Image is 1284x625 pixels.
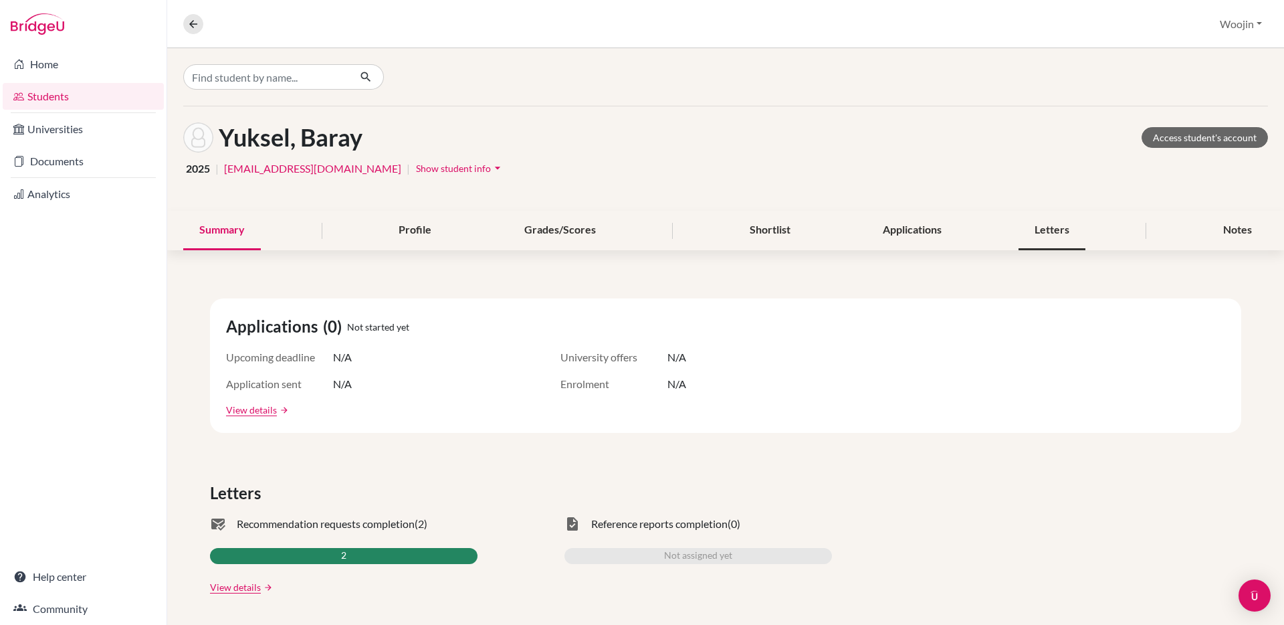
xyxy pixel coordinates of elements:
button: Show student infoarrow_drop_down [415,158,505,179]
span: | [215,161,219,177]
span: Reference reports completion [591,516,728,532]
a: arrow_forward [261,583,273,592]
span: N/A [667,376,686,392]
img: Bridge-U [11,13,64,35]
span: Applications [226,315,323,339]
span: N/A [333,376,352,392]
span: 2 [341,548,346,564]
span: Not assigned yet [664,548,732,564]
div: Applications [867,211,958,250]
span: | [407,161,410,177]
img: Baray Yuksel's avatar [183,122,213,153]
i: arrow_drop_down [491,161,504,175]
div: Shortlist [734,211,807,250]
span: task [564,516,580,532]
div: Summary [183,211,261,250]
div: Open Intercom Messenger [1239,579,1271,612]
div: Letters [1019,211,1085,250]
span: 2025 [186,161,210,177]
a: Analytics [3,181,164,207]
button: Woojin [1214,11,1268,37]
h1: Yuksel, Baray [219,123,362,152]
span: (0) [323,315,347,339]
span: Upcoming deadline [226,349,333,365]
span: Not started yet [347,320,409,334]
span: N/A [667,349,686,365]
div: Profile [383,211,447,250]
span: Application sent [226,376,333,392]
a: Community [3,596,164,622]
span: N/A [333,349,352,365]
div: Grades/Scores [508,211,612,250]
a: Home [3,51,164,78]
span: (0) [728,516,740,532]
span: mark_email_read [210,516,226,532]
a: View details [226,403,277,417]
a: Students [3,83,164,110]
span: Show student info [416,163,491,174]
a: Documents [3,148,164,175]
input: Find student by name... [183,64,349,90]
a: [EMAIL_ADDRESS][DOMAIN_NAME] [224,161,401,177]
a: Help center [3,563,164,590]
a: arrow_forward [277,406,289,415]
a: Universities [3,116,164,143]
span: Recommendation requests completion [237,516,415,532]
span: Letters [210,481,266,505]
span: (2) [415,516,427,532]
a: Access student's account [1142,127,1268,148]
div: Notes [1207,211,1268,250]
span: University offers [560,349,667,365]
a: View details [210,580,261,594]
span: Enrolment [560,376,667,392]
